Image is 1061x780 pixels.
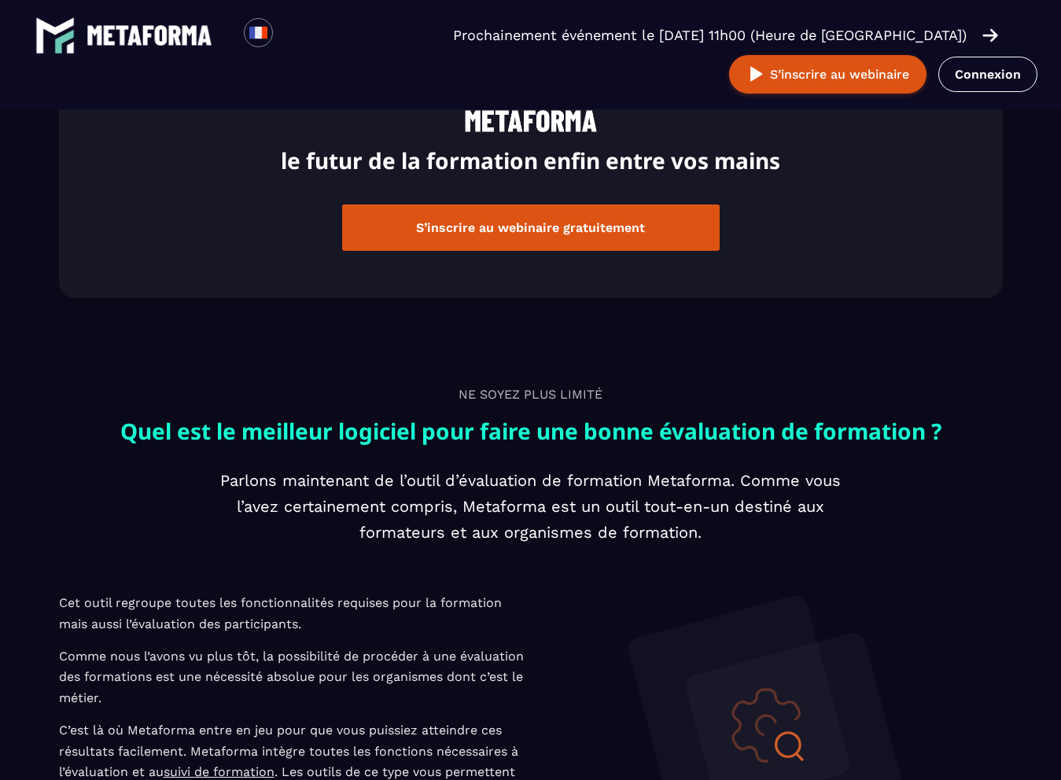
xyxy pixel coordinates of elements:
p: Prochainement événement le [DATE] 11h00 (Heure de [GEOGRAPHIC_DATA]) [453,24,967,46]
img: fr [249,23,268,42]
img: arrow-right [982,27,998,44]
img: logo [35,16,75,55]
a: suivi de formation [164,764,274,779]
a: Connexion [938,57,1037,92]
h2: Quel est le meilleur logiciel pour faire une bonne évaluation de formation ? [59,413,1003,449]
p: le futur de la formation enfin entre vos mains [155,142,907,178]
p: NE SOYEZ PLUS LIMITÉ [59,384,1003,405]
div: Search for option [273,18,311,53]
p: Parlons maintenant de l’outil d’évaluation de formation Metaforma. Comme vous l’avez certainement... [216,468,845,546]
img: logo [464,110,598,132]
img: logo [87,25,212,46]
img: play [746,64,766,84]
button: S’inscrire au webinaire [729,55,927,94]
button: S’inscrire au webinaire gratuitement [342,204,720,251]
input: Search for option [286,26,298,45]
